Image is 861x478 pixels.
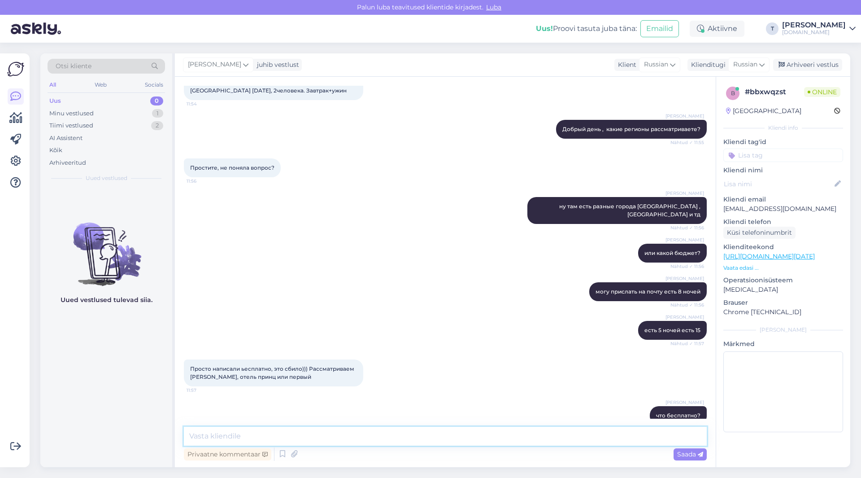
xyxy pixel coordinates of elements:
p: Operatsioonisüsteem [723,276,843,285]
span: Простите, не поняла вопрос? [190,164,274,171]
div: Web [93,79,109,91]
div: Tiimi vestlused [49,121,93,130]
span: ну там есть разные города [GEOGRAPHIC_DATA] , [GEOGRAPHIC_DATA] и тд [559,203,702,218]
p: [MEDICAL_DATA] [723,285,843,294]
img: No chats [40,206,172,287]
div: Küsi telefoninumbrit [723,227,796,239]
span: [PERSON_NAME] [665,275,704,282]
div: [PERSON_NAME] [782,22,846,29]
span: [PERSON_NAME] [665,113,704,119]
div: AI Assistent [49,134,83,143]
div: 2 [151,121,163,130]
a: [URL][DOMAIN_NAME][DATE] [723,252,815,260]
span: Nähtud ✓ 11:56 [670,263,704,270]
span: что бесплатно? [656,412,700,419]
span: b [731,90,735,96]
div: [GEOGRAPHIC_DATA] [726,106,801,116]
p: Kliendi tag'id [723,137,843,147]
div: Klienditugi [687,60,726,70]
span: Otsi kliente [56,61,91,71]
p: Brauser [723,298,843,307]
span: или какой бюджет? [644,250,700,256]
span: Online [804,87,840,97]
span: Luba [483,3,504,11]
div: Klient [614,60,636,70]
div: Socials [143,79,165,91]
div: Minu vestlused [49,109,94,118]
p: [EMAIL_ADDRESS][DOMAIN_NAME] [723,204,843,214]
img: Askly Logo [7,61,24,78]
span: Nähtud ✓ 11:55 [670,139,704,146]
div: Privaatne kommentaar [184,448,271,460]
span: Uued vestlused [86,174,127,182]
div: Uus [49,96,61,105]
div: juhib vestlust [253,60,299,70]
span: Nähtud ✓ 11:56 [670,302,704,308]
p: Kliendi telefon [723,217,843,227]
div: Kõik [49,146,62,155]
span: [PERSON_NAME] [665,399,704,406]
div: 0 [150,96,163,105]
p: Kliendi nimi [723,166,843,175]
div: Proovi tasuta juba täna: [536,23,637,34]
span: [PERSON_NAME] [665,237,704,243]
p: Chrome [TECHNICAL_ID] [723,307,843,317]
span: 11:54 [187,101,220,107]
span: 11:56 [187,178,220,184]
span: Saada [677,450,703,458]
div: [PERSON_NAME] [723,326,843,334]
a: [PERSON_NAME][DOMAIN_NAME] [782,22,856,36]
p: Klienditeekond [723,242,843,252]
span: могу прислать на почту есть 8 ночей [596,288,700,295]
p: Uued vestlused tulevad siia. [61,295,152,305]
span: Russian [644,60,668,70]
span: Russian [733,60,757,70]
input: Lisa tag [723,149,843,162]
div: # bbxwqzst [745,87,804,97]
span: Nähtud ✓ 11:56 [670,224,704,231]
p: Kliendi email [723,195,843,204]
div: Aktiivne [690,21,744,37]
p: Vaata edasi ... [723,264,843,272]
span: Nähtud ✓ 11:57 [670,340,704,347]
div: Kliendi info [723,124,843,132]
div: T [766,22,778,35]
div: [DOMAIN_NAME] [782,29,846,36]
input: Lisa nimi [724,179,833,189]
span: есть 5 ночей есть 15 [644,327,700,333]
p: Märkmed [723,339,843,349]
span: [PERSON_NAME] [665,314,704,320]
b: Uus! [536,24,553,33]
span: [PERSON_NAME] [665,190,704,197]
span: Просто написали ьесплатно, это сбило))) Рассматриваем [PERSON_NAME], отель принц или первый [190,365,356,380]
span: [PERSON_NAME] [188,60,241,70]
div: All [48,79,58,91]
span: Добрый день , какие регионы рассматриваете? [562,126,700,132]
div: Arhiveeritud [49,158,86,167]
button: Emailid [640,20,679,37]
div: 1 [152,109,163,118]
span: 11:57 [187,387,220,394]
div: Arhiveeri vestlus [773,59,842,71]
